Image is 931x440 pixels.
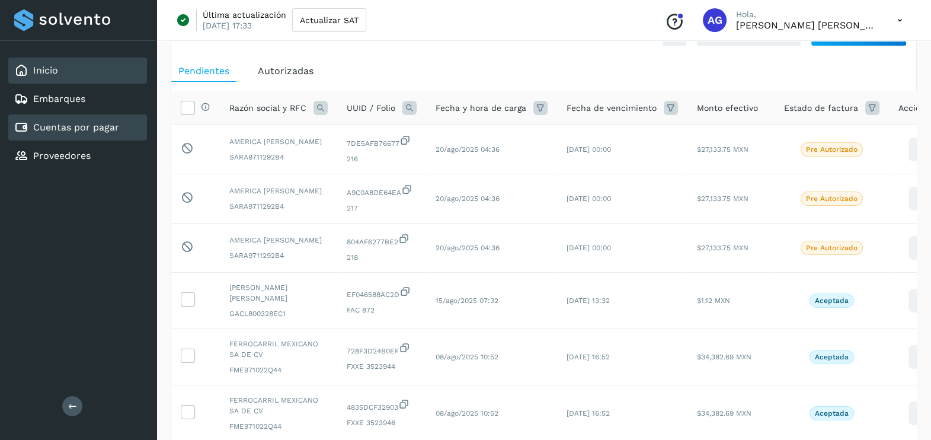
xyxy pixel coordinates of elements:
[347,361,417,372] span: FXXE 3523944
[347,342,417,356] span: 728F3D24B0EF
[697,353,751,361] span: $34,382.69 MXN
[203,9,286,20] p: Última actualización
[8,143,147,169] div: Proveedores
[33,93,85,104] a: Embarques
[436,409,498,417] span: 08/ago/2025 10:52
[697,145,748,154] span: $27,133.75 MXN
[229,102,306,114] span: Razón social y RFC
[736,20,878,31] p: Abigail Gonzalez Leon
[8,86,147,112] div: Embarques
[229,186,328,196] span: AMERICA [PERSON_NAME]
[33,150,91,161] a: Proveedores
[300,16,359,24] span: Actualizar SAT
[229,365,328,375] span: FME971022Q44
[567,409,610,417] span: [DATE] 16:52
[347,417,417,428] span: FXXE 3523946
[229,395,328,416] span: FERROCARRIL MEXICANO SA DE CV
[567,145,611,154] span: [DATE] 00:00
[229,152,328,162] span: SARA9711292B4
[229,282,328,304] span: [PERSON_NAME] [PERSON_NAME]
[436,145,500,154] span: 20/ago/2025 04:36
[347,398,417,413] span: 4835DCF32903
[229,136,328,147] span: AMERICA [PERSON_NAME]
[33,122,119,133] a: Cuentas por pagar
[258,65,313,76] span: Autorizadas
[806,145,858,154] p: Pre Autorizado
[229,201,328,212] span: SARA9711292B4
[697,102,758,114] span: Monto efectivo
[347,102,395,114] span: UUID / Folio
[347,154,417,164] span: 216
[347,135,417,149] span: 7DE5AFB76677
[229,235,328,245] span: AMERICA [PERSON_NAME]
[815,353,849,361] p: Aceptada
[8,114,147,141] div: Cuentas por pagar
[292,8,366,32] button: Actualizar SAT
[347,252,417,263] span: 218
[229,308,328,319] span: GACL800328EC1
[229,421,328,432] span: FME971022Q44
[347,233,417,247] span: 804AF6277BE2
[697,195,748,203] span: $27,133.75 MXN
[697,296,730,305] span: $1.12 MXN
[436,244,500,252] span: 20/ago/2025 04:36
[8,58,147,84] div: Inicio
[567,296,610,305] span: [DATE] 13:32
[178,65,229,76] span: Pendientes
[784,102,858,114] span: Estado de factura
[347,184,417,198] span: A9C0A8DE64EA
[347,203,417,213] span: 217
[347,286,417,300] span: EF046588AC2D
[347,305,417,315] span: FAC 872
[436,102,526,114] span: Fecha y hora de carga
[436,353,498,361] span: 08/ago/2025 10:52
[33,65,58,76] a: Inicio
[736,9,878,20] p: Hola,
[815,296,849,305] p: Aceptada
[567,244,611,252] span: [DATE] 00:00
[697,244,748,252] span: $27,133.75 MXN
[229,250,328,261] span: SARA9711292B4
[436,296,498,305] span: 15/ago/2025 07:32
[697,409,751,417] span: $34,382.69 MXN
[567,102,657,114] span: Fecha de vencimiento
[806,244,858,252] p: Pre Autorizado
[815,409,849,417] p: Aceptada
[806,195,858,203] p: Pre Autorizado
[567,353,610,361] span: [DATE] 16:52
[436,195,500,203] span: 20/ago/2025 04:36
[229,339,328,360] span: FERROCARRIL MEXICANO SA DE CV
[567,195,611,203] span: [DATE] 00:00
[203,20,252,31] p: [DATE] 17:33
